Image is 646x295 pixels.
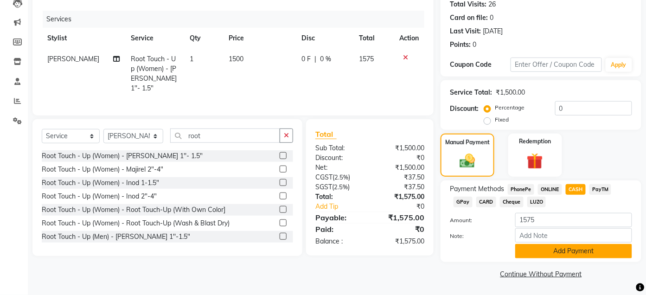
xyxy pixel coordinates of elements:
div: ₹1,500.00 [370,143,432,153]
label: Amount: [443,216,508,224]
div: Net: [308,163,370,173]
div: Sub Total: [308,143,370,153]
span: Cheque [500,197,524,207]
span: Payment Methods [450,184,504,194]
div: Root Touch - Up (Women) - Inod 1-1.5" [42,178,159,188]
div: Root Touch - Up (Women) - Root Touch-Up (With Own Color] [42,205,225,215]
label: Note: [443,232,508,240]
span: GPay [454,197,473,207]
div: ₹1,575.00 [370,237,432,246]
span: CGST [315,173,333,181]
div: ₹37.50 [370,173,432,182]
div: Services [43,11,431,28]
label: Percentage [495,103,524,112]
div: ₹1,575.00 [370,212,432,223]
div: Root Touch - Up (Men) - [PERSON_NAME] 1''-1.5" [42,232,190,242]
th: Total [353,28,394,49]
div: Discount: [308,153,370,163]
div: ₹1,575.00 [370,192,432,202]
span: CARD [476,197,496,207]
div: Coupon Code [450,60,511,70]
input: Search or Scan [170,128,280,143]
th: Stylist [42,28,126,49]
label: Manual Payment [445,138,490,147]
button: Add Payment [515,244,632,258]
span: | [314,54,316,64]
img: _gift.svg [522,151,548,171]
label: Redemption [519,137,551,146]
a: Continue Without Payment [442,269,640,279]
th: Disc [296,28,353,49]
div: Balance : [308,237,370,246]
span: 2.5% [334,183,348,191]
span: SGST [315,183,332,191]
div: ₹0 [370,153,432,163]
th: Service [126,28,185,49]
div: ₹0 [380,202,432,212]
span: [PERSON_NAME] [47,55,99,63]
div: Root Touch - Up (Women) - Majirel 2"-4" [42,165,163,174]
span: 0 % [320,54,331,64]
div: ₹1,500.00 [496,88,525,97]
span: PayTM [589,184,612,195]
span: CASH [566,184,586,195]
div: Service Total: [450,88,492,97]
span: ONLINE [538,184,562,195]
div: [DATE] [483,26,503,36]
input: Enter Offer / Coupon Code [511,58,601,72]
span: 1575 [359,55,374,63]
div: Root Touch - Up (Women) - Inod 2"-4" [42,192,157,201]
span: PhonePe [508,184,534,195]
div: Points: [450,40,471,50]
div: Card on file: [450,13,488,23]
div: Root Touch - Up (Women) - Root Touch-Up (Wash & Blast Dry) [42,218,230,228]
div: ₹37.50 [370,182,432,192]
div: Payable: [308,212,370,223]
th: Price [223,28,296,49]
input: Add Note [515,228,632,243]
input: Amount [515,213,632,227]
th: Qty [184,28,223,49]
span: 1 [190,55,193,63]
img: _cash.svg [455,152,480,170]
div: ₹0 [370,224,432,235]
div: Root Touch - Up (Women) - [PERSON_NAME] 1''- 1.5" [42,151,203,161]
button: Apply [606,58,632,72]
div: Last Visit: [450,26,481,36]
th: Action [394,28,424,49]
span: Total [315,129,337,139]
div: ₹1,500.00 [370,163,432,173]
div: Discount: [450,104,479,114]
a: Add Tip [308,202,380,212]
span: 0 F [301,54,311,64]
span: LUZO [527,197,546,207]
div: ( ) [308,182,370,192]
div: ( ) [308,173,370,182]
label: Fixed [495,115,509,124]
div: Paid: [308,224,370,235]
div: 0 [473,40,476,50]
div: 0 [490,13,493,23]
span: 1500 [229,55,243,63]
span: Root Touch - Up (Women) - [PERSON_NAME] 1''- 1.5" [131,55,177,92]
div: Total: [308,192,370,202]
span: 2.5% [334,173,348,181]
